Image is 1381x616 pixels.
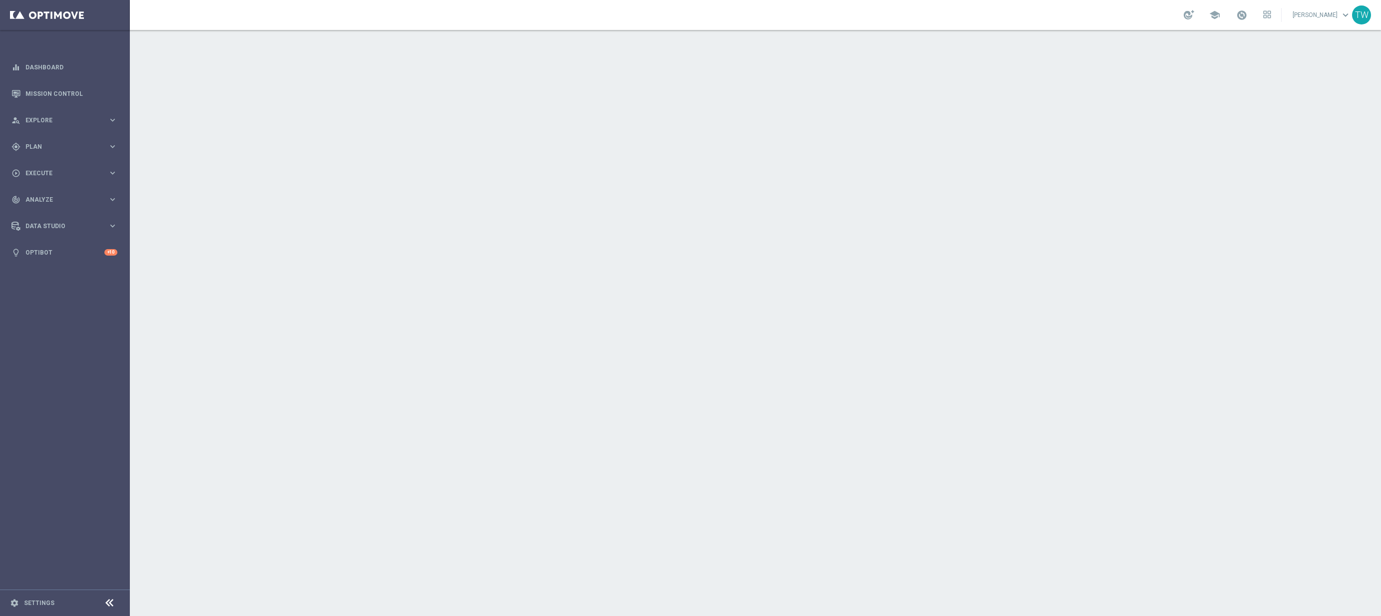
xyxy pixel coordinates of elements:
[1292,7,1352,22] a: [PERSON_NAME]keyboard_arrow_down
[11,222,108,231] div: Data Studio
[108,115,117,125] i: keyboard_arrow_right
[25,170,108,176] span: Execute
[25,144,108,150] span: Plan
[108,168,117,178] i: keyboard_arrow_right
[11,142,108,151] div: Plan
[11,63,118,71] button: equalizer Dashboard
[11,169,118,177] button: play_circle_outline Execute keyboard_arrow_right
[108,195,117,204] i: keyboard_arrow_right
[25,239,104,266] a: Optibot
[11,90,118,98] button: Mission Control
[104,249,117,256] div: +10
[25,54,117,80] a: Dashboard
[11,116,108,125] div: Explore
[25,197,108,203] span: Analyze
[11,195,108,204] div: Analyze
[11,116,118,124] button: person_search Explore keyboard_arrow_right
[11,116,20,125] i: person_search
[1209,9,1220,20] span: school
[108,221,117,231] i: keyboard_arrow_right
[11,222,118,230] button: Data Studio keyboard_arrow_right
[11,63,20,72] i: equalizer
[11,239,117,266] div: Optibot
[11,169,20,178] i: play_circle_outline
[11,142,20,151] i: gps_fixed
[11,196,118,204] button: track_changes Analyze keyboard_arrow_right
[11,249,118,257] button: lightbulb Optibot +10
[11,54,117,80] div: Dashboard
[11,169,108,178] div: Execute
[11,248,20,257] i: lightbulb
[11,143,118,151] button: gps_fixed Plan keyboard_arrow_right
[25,80,117,107] a: Mission Control
[25,117,108,123] span: Explore
[24,600,54,606] a: Settings
[108,142,117,151] i: keyboard_arrow_right
[25,223,108,229] span: Data Studio
[10,599,19,608] i: settings
[1352,5,1371,24] div: TW
[11,80,117,107] div: Mission Control
[11,195,20,204] i: track_changes
[1340,9,1351,20] span: keyboard_arrow_down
